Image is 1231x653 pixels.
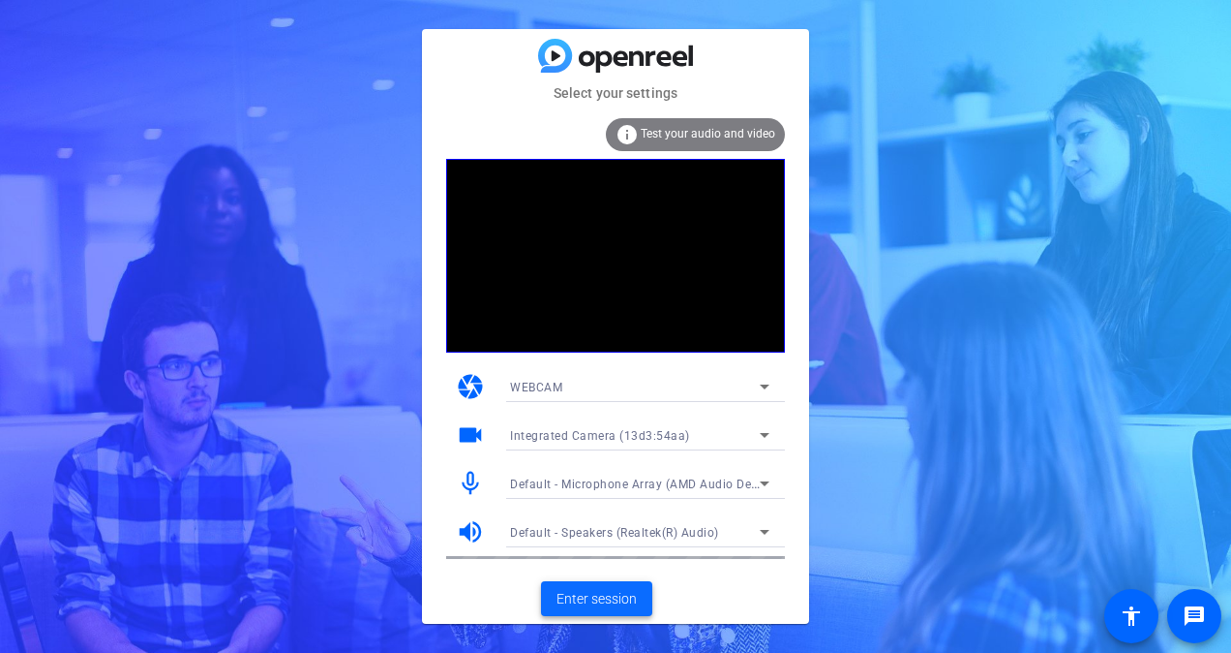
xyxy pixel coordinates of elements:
[641,127,775,140] span: Test your audio and video
[615,123,639,146] mat-icon: info
[456,517,485,546] mat-icon: volume_up
[456,372,485,401] mat-icon: camera
[510,526,719,540] span: Default - Speakers (Realtek(R) Audio)
[1183,605,1206,628] mat-icon: message
[456,469,485,498] mat-icon: mic_none
[510,429,690,443] span: Integrated Camera (13d3:54aa)
[538,39,693,73] img: blue-gradient.svg
[556,589,637,609] span: Enter session
[510,476,778,491] span: Default - Microphone Array (AMD Audio Device)
[422,82,809,104] mat-card-subtitle: Select your settings
[510,381,562,394] span: WEBCAM
[1120,605,1143,628] mat-icon: accessibility
[456,420,485,450] mat-icon: videocam
[541,581,652,616] button: Enter session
